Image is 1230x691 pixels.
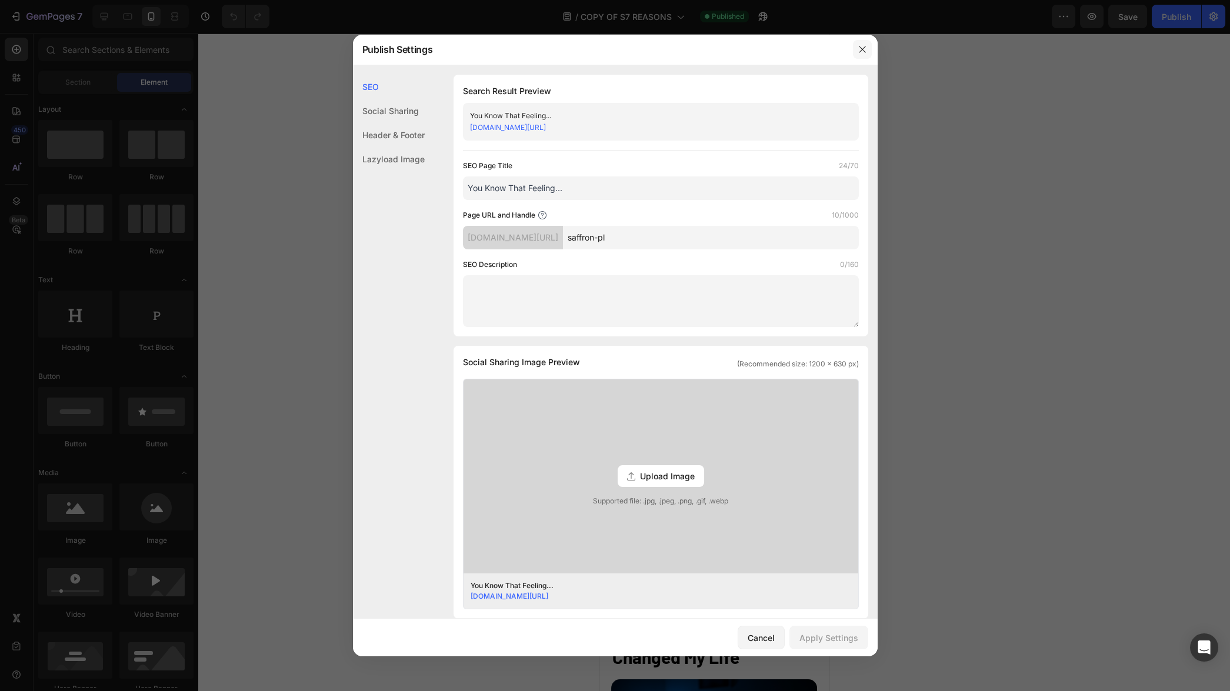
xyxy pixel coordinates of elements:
[463,226,563,249] div: [DOMAIN_NAME][URL]
[13,76,214,144] span: You Know That Feeling Where You're 'Fine' But... Not Really?
[14,44,34,55] div: Row
[839,160,859,172] label: 24/70
[470,110,832,122] div: You Know That Feeling...
[12,153,35,177] img: gempages_576114690648703826-ff346393-4487-42de-b603-84c5d3141144.png
[353,99,425,123] div: Social Sharing
[13,590,210,635] strong: What I Discovered at 2am Changed My Life
[13,312,208,339] span: Picture this: Your life looks perfect from outside. Good job. Nice family. But inside?
[470,123,546,132] a: [DOMAIN_NAME][URL]
[840,259,859,271] label: 0/160
[12,524,218,553] a: Try It Risk-Free
[640,470,695,482] span: Upload Image
[748,632,775,644] div: Cancel
[471,592,548,600] a: [DOMAIN_NAME][URL]
[76,65,79,73] span: •
[353,75,425,99] div: SEO
[463,259,517,271] label: SEO Description
[463,209,535,221] label: Page URL and Handle
[799,632,858,644] div: Apply Settings
[40,166,124,176] i: [DATE] • Updated [DATE]
[13,65,76,73] span: MENTAL WELLNESS
[563,226,859,249] input: Handle
[63,6,139,18] span: iPhone 13 Pro ( 390 px)
[789,626,868,649] button: Apply Settings
[471,580,833,591] div: You Know That Feeling...
[737,359,859,369] span: (Recommended size: 1200 x 630 px)
[738,626,785,649] button: Cancel
[1190,633,1218,662] div: Open Intercom Messenger
[463,355,580,369] span: Social Sharing Image Preview
[13,464,195,505] span: I felt this exact same way for two whole years. Then I found something that changed everything.
[353,34,847,65] div: Publish Settings
[463,176,859,200] input: Title
[463,160,512,172] label: SEO Page Title
[40,153,114,163] strong: By [PERSON_NAME]
[353,147,425,171] div: Lazyload Image
[463,84,859,98] h1: Search Result Preview
[13,450,197,463] span: You're not alone. And you're not broken.
[353,123,425,147] div: Header & Footer
[9,30,148,49] img: gempages_576114690648703826-a873e16d-40ac-4ff9-ae56-23b20355efd6.png
[65,532,149,545] span: Try It Risk-Free
[13,353,189,380] span: You feel like you're watching someone else's life through thick glass.
[13,395,196,436] span: You go through the motions. You smile when you should. But nothing feels real anymore.
[79,65,114,73] span: 2 MIN READ
[12,187,218,299] img: gempages_576114690648703826-72495265-dbae-4b24-91c8-9f0902b20fb6.png
[464,496,858,506] span: Supported file: .jpg, .jpeg, .png, .gif, .webp
[832,209,859,221] label: 10/1000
